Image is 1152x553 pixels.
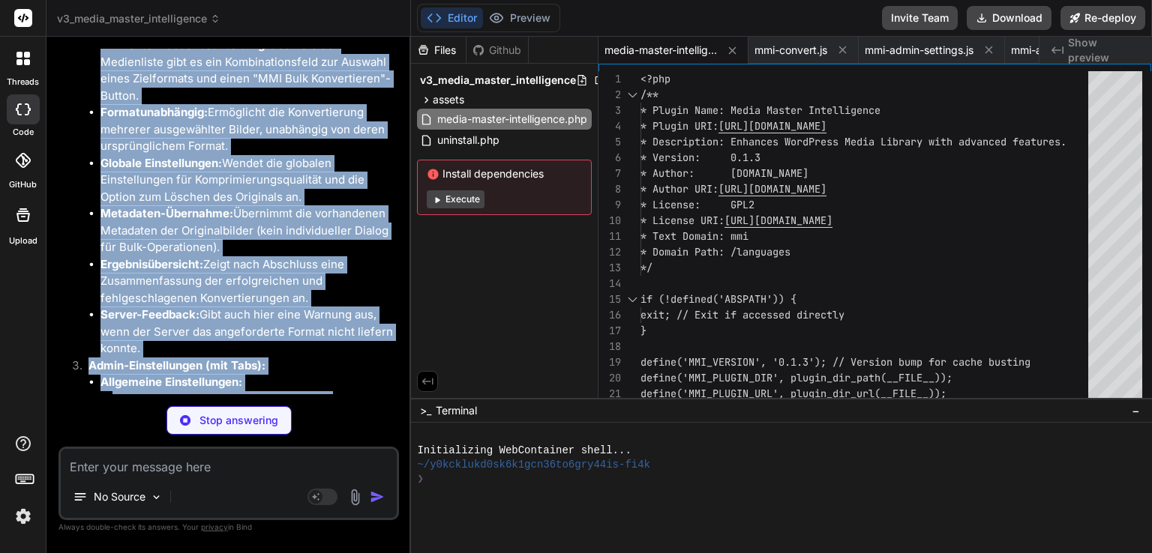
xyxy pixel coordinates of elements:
span: v3_media_master_intelligence [420,73,576,88]
span: Initializing WebContainer shell... [417,444,631,458]
strong: Admin-Einstellungen (mit Tabs): [88,358,265,372]
span: v3_media_master_intelligence [57,11,220,26]
div: 6 [598,150,621,166]
label: Upload [9,235,37,247]
button: Invite Team [882,6,958,30]
div: Github [466,43,528,58]
span: >_ [420,403,431,418]
label: threads [7,76,39,88]
img: icon [370,489,385,504]
strong: Ergebnisübersicht: [100,257,203,271]
strong: Globale Einstellungen: [100,156,222,170]
button: Execute [427,190,484,208]
span: privacy [201,522,228,531]
img: attachment [346,489,364,506]
div: 12 [598,244,621,260]
button: Re-deploy [1060,6,1145,30]
span: [URL][DOMAIN_NAME] [724,214,832,227]
div: 3 [598,103,621,118]
span: if (!defined('ABSPATH')) { [640,292,796,306]
span: mmi-admin-settings.js [865,43,973,58]
span: ith advanced features. [934,135,1066,148]
button: − [1129,399,1143,423]
button: Preview [483,7,556,28]
span: * Plugin URI: [640,119,718,133]
span: uninstall.php [436,131,501,149]
div: 11 [598,229,621,244]
li: Gibt auch hier eine Warnung aus, wenn der Server das angeforderte Format nicht liefern konnte. [100,306,396,357]
div: 7 [598,166,621,181]
strong: Metadaten-Übernahme: [100,206,233,220]
span: ); [940,371,952,384]
div: 17 [598,323,621,339]
div: 15 [598,291,621,307]
label: code [13,126,34,139]
span: } [640,324,646,337]
div: Click to collapse the range. [622,87,642,103]
span: mmi-convert.js [754,43,827,58]
span: [URL][DOMAIN_NAME] [718,182,826,196]
div: 5 [598,134,621,150]
div: 16 [598,307,621,323]
li: Zeigt nach Abschluss eine Zusammenfassung der erfolgreichen und fehlgeschlagenen Konvertierungen an. [100,256,396,307]
li: Übernimmt die vorhandenen Metadaten der Originalbilder (kein individueller Dialog für Bulk-Operat... [100,205,396,256]
div: 1 [598,71,621,87]
span: define('MMI_PLUGIN_URL', plugin_dir_url(__FILE__)) [640,387,940,400]
span: Show preview [1068,35,1140,65]
span: * Domain Path: /languages [640,245,790,259]
span: * License URI: [640,214,724,227]
div: 18 [598,339,621,354]
img: settings [10,504,36,529]
p: Always double-check its answers. Your in Bind [58,520,399,534]
span: ❯ [417,472,424,486]
div: 19 [598,354,621,370]
li: Wendet die globalen Einstellungen für Komprimierungsqualität und die Option zum Löschen des Origi... [100,155,396,206]
span: define('MMI_VERSION', '0.1.3'); // Version bump fo [640,355,940,369]
span: * Text Domain: mmi [640,229,748,243]
span: ; [940,387,946,400]
div: 14 [598,276,621,291]
span: * Author URI: [640,182,718,196]
div: 9 [598,197,621,213]
span: − [1132,403,1140,418]
div: 8 [598,181,621,197]
span: Install dependencies [427,166,582,181]
span: define('MMI_PLUGIN_DIR', plugin_dir_path(__FILE__) [640,371,940,384]
span: media-master-intelligence.php [604,43,717,58]
div: 13 [598,260,621,276]
label: GitHub [9,178,37,191]
span: * Author: [DOMAIN_NAME] [640,166,808,180]
div: Files [411,43,466,58]
div: 10 [598,213,621,229]
span: media-master-intelligence.php [436,110,589,128]
span: exit; // Exit if accessed directly [640,308,844,321]
span: Terminal [436,403,477,418]
p: No Source [94,489,145,504]
button: Editor [421,7,483,28]
span: r cache busting [940,355,1030,369]
span: * Version: 0.1.3 [640,151,760,164]
span: ~/y0kcklukd0sk6k1gcn36to6gry44is-fi4k [417,458,650,472]
div: Click to collapse the range. [622,291,642,307]
strong: Server-Feedback: [100,307,199,321]
li: Festlegung des Standard-Zielformats für Konvertierungen. [112,391,396,425]
span: mmi-admin.css [1011,43,1085,58]
span: * License: GPL2 [640,198,754,211]
span: <?php [640,72,670,85]
div: 20 [598,370,621,386]
strong: Formatunabhängig: [100,105,208,119]
span: * Plugin Name: Media Master Intelligence [640,103,880,117]
div: 4 [598,118,621,134]
div: 21 [598,386,621,402]
span: [URL][DOMAIN_NAME] [718,119,826,133]
button: Download [967,6,1051,30]
div: 2 [598,87,621,103]
span: assets [433,92,464,107]
p: Stop answering [199,413,278,428]
li: Ermöglicht die Konvertierung mehrerer ausgewählter Bilder, unabhängig von deren ursprünglichem Fo... [100,104,396,155]
span: * Description: Enhances WordPress Media Library w [640,135,934,148]
img: Pick Models [150,491,163,504]
strong: Allgemeine Einstellungen: [100,375,242,389]
li: Oberhalb der Medienliste gibt es ein Kombinationsfeld zur Auswahl eines Zielformats und einen "MM... [100,37,396,104]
